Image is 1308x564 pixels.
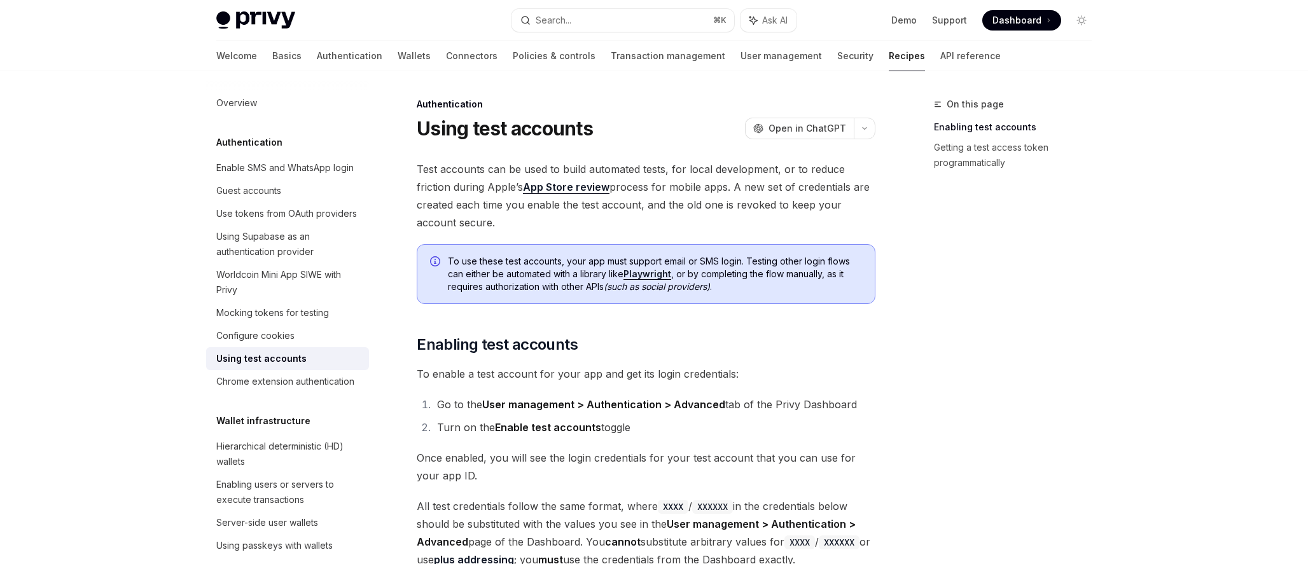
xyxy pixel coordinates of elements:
strong: Enable test accounts [495,421,601,434]
a: Getting a test access token programmatically [934,137,1102,173]
code: XXXX [784,535,815,549]
div: Authentication [417,98,875,111]
span: Test accounts can be used to build automated tests, for local development, or to reduce friction ... [417,160,875,231]
div: Overview [216,95,257,111]
code: XXXXXX [692,500,733,514]
div: Worldcoin Mini App SIWE with Privy [216,267,361,298]
a: Support [932,14,967,27]
li: Turn on the toggle [433,418,875,436]
a: Policies & controls [513,41,595,71]
a: Overview [206,92,369,114]
div: Using test accounts [216,351,307,366]
strong: User management > Authentication > Advanced [482,398,725,411]
a: Worldcoin Mini App SIWE with Privy [206,263,369,301]
div: Server-side user wallets [216,515,318,530]
a: Authentication [317,41,382,71]
svg: Info [430,256,443,269]
a: Wallets [398,41,431,71]
h1: Using test accounts [417,117,593,140]
a: Welcome [216,41,257,71]
a: Basics [272,41,302,71]
h5: Wallet infrastructure [216,413,310,429]
a: Demo [891,14,917,27]
span: Enabling test accounts [417,334,578,355]
code: XXXXXX [819,535,859,549]
div: Using passkeys with wallets [216,538,333,553]
button: Open in ChatGPT [745,118,854,139]
span: Ask AI [762,14,788,27]
a: Connectors [446,41,497,71]
div: Enable SMS and WhatsApp login [216,160,354,175]
h5: Authentication [216,135,282,150]
div: Search... [536,13,571,28]
a: Enable SMS and WhatsApp login [206,156,369,179]
a: Chrome extension authentication [206,370,369,393]
a: API reference [940,41,1001,71]
em: (such as social providers) [604,281,710,292]
a: Dashboard [982,10,1061,31]
strong: cannot [605,535,641,548]
button: Ask AI [741,9,797,32]
button: Toggle dark mode [1071,10,1092,31]
a: Security [837,41,873,71]
code: XXXX [658,500,688,514]
button: Search...⌘K [511,9,734,32]
a: Enabling users or servers to execute transactions [206,473,369,511]
span: To use these test accounts, your app must support email or SMS login. Testing other login flows c... [448,255,862,293]
div: Use tokens from OAuth providers [216,206,357,221]
div: Guest accounts [216,183,281,198]
div: Using Supabase as an authentication provider [216,229,361,259]
a: Enabling test accounts [934,117,1102,137]
a: Server-side user wallets [206,511,369,534]
span: ⌘ K [713,15,727,25]
a: Using Supabase as an authentication provider [206,225,369,263]
div: Chrome extension authentication [216,374,354,389]
a: Playwright [623,268,671,280]
a: App Store review [523,181,609,194]
a: Transaction management [611,41,725,71]
li: Go to the tab of the Privy Dashboard [433,395,875,413]
span: On this page [947,97,1004,112]
a: Recipes [889,41,925,71]
div: Configure cookies [216,328,295,343]
a: Use tokens from OAuth providers [206,202,369,225]
img: light logo [216,11,295,29]
a: Guest accounts [206,179,369,202]
a: Using passkeys with wallets [206,534,369,557]
span: Once enabled, you will see the login credentials for your test account that you can use for your ... [417,449,875,485]
a: Using test accounts [206,347,369,370]
div: Mocking tokens for testing [216,305,329,320]
span: Open in ChatGPT [769,122,846,135]
div: Enabling users or servers to execute transactions [216,477,361,507]
span: Dashboard [992,14,1041,27]
a: Mocking tokens for testing [206,301,369,324]
a: Configure cookies [206,324,369,347]
div: Hierarchical deterministic (HD) wallets [216,439,361,469]
a: Hierarchical deterministic (HD) wallets [206,435,369,473]
span: To enable a test account for your app and get its login credentials: [417,365,875,383]
a: User management [741,41,822,71]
